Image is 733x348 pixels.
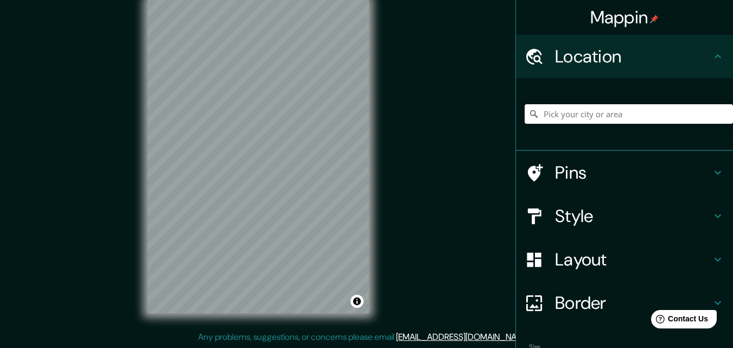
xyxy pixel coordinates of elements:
div: Location [516,35,733,78]
p: Any problems, suggestions, or concerns please email . [198,331,532,344]
button: Toggle attribution [350,295,364,308]
h4: Border [555,292,711,314]
h4: Pins [555,162,711,184]
iframe: Help widget launcher [636,306,721,336]
h4: Location [555,46,711,67]
h4: Mappin [590,7,659,28]
input: Pick your city or area [525,104,733,124]
h4: Style [555,205,711,227]
div: Border [516,281,733,325]
div: Style [516,194,733,238]
div: Layout [516,238,733,281]
h4: Layout [555,249,711,270]
a: [EMAIL_ADDRESS][DOMAIN_NAME] [396,331,530,343]
div: Pins [516,151,733,194]
img: pin-icon.png [650,15,659,23]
